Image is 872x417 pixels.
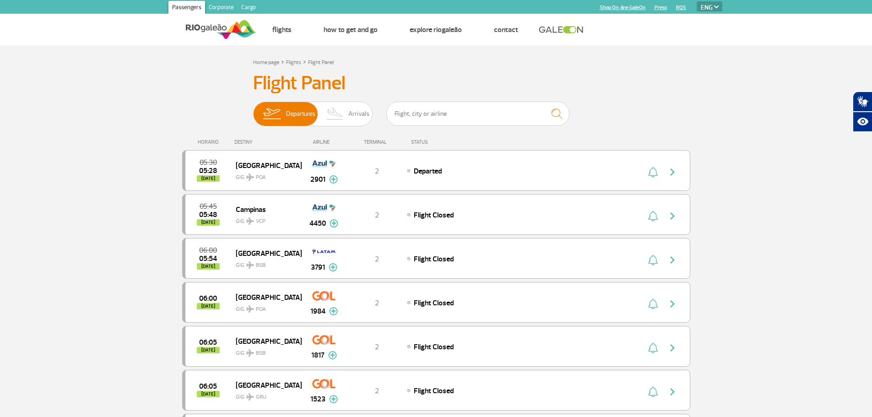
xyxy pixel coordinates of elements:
[414,298,454,308] span: Flight Closed
[236,300,294,314] span: GIG
[853,92,872,132] div: Plugin de acessibilidade da Hand Talk.
[246,349,254,357] img: destiny_airplane.svg
[667,167,678,178] img: seta-direita-painel-voo.svg
[256,217,265,226] span: VCP
[414,342,454,352] span: Flight Closed
[200,159,217,166] span: 2025-09-27 05:30:00
[236,335,294,347] span: [GEOGRAPHIC_DATA]
[286,102,315,126] span: Departures
[256,261,265,270] span: BSB
[414,255,454,264] span: Flight Closed
[236,168,294,182] span: GIG
[329,395,338,403] img: mais-info-painel-voo.svg
[197,263,220,270] span: [DATE]
[375,342,379,352] span: 2
[375,386,379,395] span: 2
[301,139,347,145] div: AIRLINE
[185,139,235,145] div: HORÁRIO
[236,159,294,171] span: [GEOGRAPHIC_DATA]
[197,347,220,353] span: [DATE]
[199,255,217,262] span: 2025-09-27 05:54:07
[236,212,294,226] span: GIG
[386,102,569,126] input: Flight, city or airline
[256,349,265,357] span: BSB
[375,255,379,264] span: 2
[329,263,337,271] img: mais-info-painel-voo.svg
[256,393,266,401] span: GRU
[286,59,301,66] a: Flights
[667,211,678,222] img: seta-direita-painel-voo.svg
[257,102,286,126] img: slider-embarque
[246,305,254,313] img: destiny_airplane.svg
[648,167,658,178] img: sino-painel-voo.svg
[648,298,658,309] img: sino-painel-voo.svg
[199,247,217,254] span: 2025-09-27 06:00:00
[236,344,294,357] span: GIG
[236,291,294,303] span: [GEOGRAPHIC_DATA]
[253,72,619,95] h3: Flight Panel
[236,203,294,215] span: Campinas
[256,173,266,182] span: POA
[600,5,645,11] a: Shop On-line GaleOn
[648,255,658,265] img: sino-painel-voo.svg
[238,1,260,16] a: Cargo
[234,139,301,145] div: DESTINY
[236,388,294,401] span: GIG
[303,56,306,67] a: >
[667,298,678,309] img: seta-direita-painel-voo.svg
[309,218,326,229] span: 4450
[348,102,369,126] span: Arrivals
[197,175,220,182] span: [DATE]
[310,306,325,317] span: 1984
[375,211,379,220] span: 2
[853,112,872,132] button: Abrir recursos assistivos.
[648,386,658,397] img: sino-painel-voo.svg
[199,295,217,302] span: 2025-09-27 06:00:00
[667,386,678,397] img: seta-direita-painel-voo.svg
[310,394,325,405] span: 1523
[648,342,658,353] img: sino-painel-voo.svg
[246,217,254,225] img: destiny_airplane.svg
[205,1,238,16] a: Corporate
[168,1,205,16] a: Passengers
[494,25,518,34] a: Contact
[199,383,217,390] span: 2025-09-27 06:05:00
[676,5,686,11] a: RQS
[414,386,454,395] span: Flight Closed
[199,211,217,218] span: 2025-09-27 05:48:08
[197,391,220,397] span: [DATE]
[199,339,217,346] span: 2025-09-27 06:05:00
[322,102,349,126] img: slider-desembarque
[272,25,292,34] a: Flights
[648,211,658,222] img: sino-painel-voo.svg
[410,25,462,34] a: Explore RIOgaleão
[329,175,338,184] img: mais-info-painel-voo.svg
[655,5,667,11] a: Press
[256,305,266,314] span: POA
[330,219,338,227] img: mais-info-painel-voo.svg
[199,168,217,174] span: 2025-09-27 05:28:53
[197,219,220,226] span: [DATE]
[236,379,294,391] span: [GEOGRAPHIC_DATA]
[246,393,254,401] img: destiny_airplane.svg
[236,247,294,259] span: [GEOGRAPHIC_DATA]
[197,303,220,309] span: [DATE]
[311,262,325,273] span: 3791
[414,167,442,176] span: Departed
[236,256,294,270] span: GIG
[246,261,254,269] img: destiny_airplane.svg
[853,92,872,112] button: Abrir tradutor de língua de sinais.
[311,350,325,361] span: 1817
[414,211,454,220] span: Flight Closed
[200,203,217,210] span: 2025-09-27 05:45:00
[329,307,338,315] img: mais-info-painel-voo.svg
[246,173,254,181] img: destiny_airplane.svg
[281,56,284,67] a: >
[667,342,678,353] img: seta-direita-painel-voo.svg
[328,351,337,359] img: mais-info-painel-voo.svg
[375,298,379,308] span: 2
[310,174,325,185] span: 2901
[667,255,678,265] img: seta-direita-painel-voo.svg
[324,25,378,34] a: How to get and go
[406,139,481,145] div: STATUS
